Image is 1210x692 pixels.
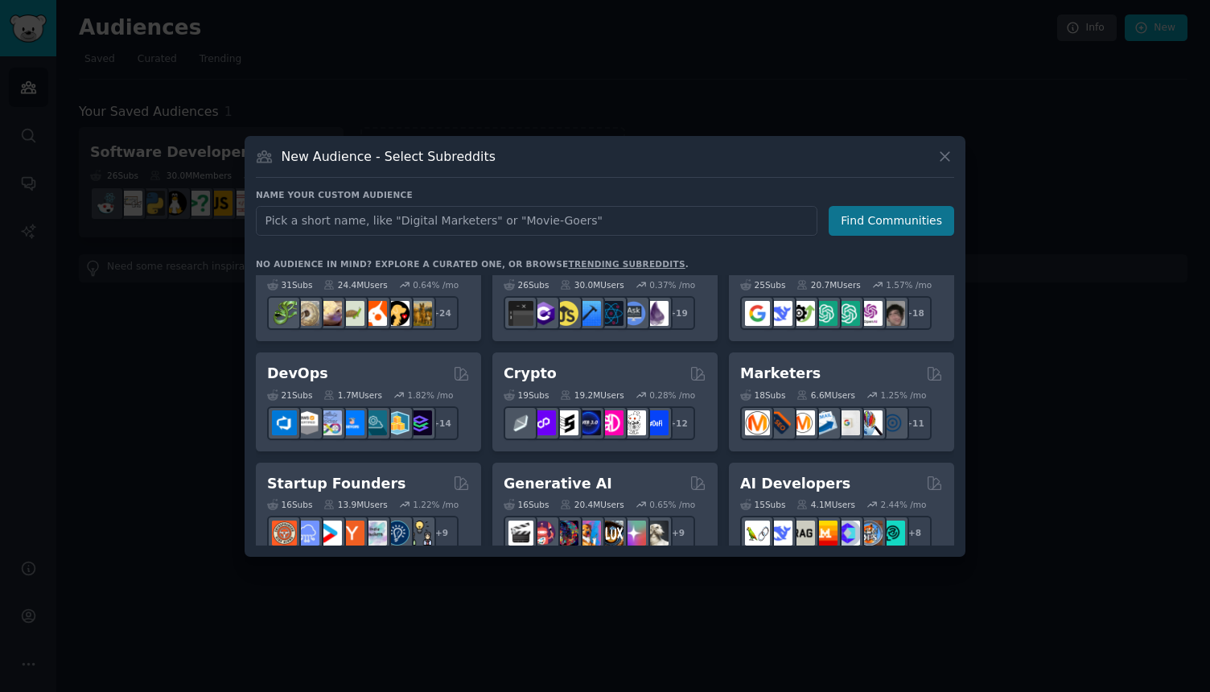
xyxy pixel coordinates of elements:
img: 0xPolygon [531,410,556,435]
img: GoogleGeminiAI [745,301,770,326]
img: ArtificalIntelligence [880,301,905,326]
img: ycombinator [340,521,364,546]
img: Docker_DevOps [317,410,342,435]
div: 19.2M Users [560,389,624,401]
img: AskComputerScience [621,301,646,326]
img: herpetology [272,301,297,326]
div: 25 Sub s [740,279,785,290]
h2: Crypto [504,364,557,384]
div: 0.37 % /mo [649,279,695,290]
div: + 24 [425,296,459,330]
div: 1.25 % /mo [881,389,927,401]
img: chatgpt_prompts_ [835,301,860,326]
div: + 9 [425,516,459,550]
img: content_marketing [745,410,770,435]
h2: AI Developers [740,474,850,494]
div: + 19 [661,296,695,330]
img: azuredevops [272,410,297,435]
div: 4.1M Users [796,499,855,510]
input: Pick a short name, like "Digital Marketers" or "Movie-Goers" [256,206,817,236]
img: reactnative [599,301,624,326]
img: EntrepreneurRideAlong [272,521,297,546]
img: SaaS [294,521,319,546]
a: trending subreddits [568,259,685,269]
div: No audience in mind? Explore a curated one, or browse . [256,258,689,270]
img: DreamBooth [644,521,669,546]
img: AItoolsCatalog [790,301,815,326]
img: deepdream [554,521,578,546]
img: indiehackers [362,521,387,546]
img: turtle [340,301,364,326]
img: cockatiel [362,301,387,326]
img: CryptoNews [621,410,646,435]
img: AWS_Certified_Experts [294,410,319,435]
div: 24.4M Users [323,279,387,290]
img: elixir [644,301,669,326]
img: Rag [790,521,815,546]
img: LangChain [745,521,770,546]
img: FluxAI [599,521,624,546]
h2: Generative AI [504,474,612,494]
img: Emailmarketing [813,410,838,435]
div: 0.28 % /mo [649,389,695,401]
img: PlatformEngineers [407,410,432,435]
h2: DevOps [267,364,328,384]
img: MarketingResearch [858,410,883,435]
div: 21 Sub s [267,389,312,401]
img: llmops [858,521,883,546]
img: platformengineering [362,410,387,435]
img: defi_ [644,410,669,435]
img: DeepSeek [768,301,792,326]
img: iOSProgramming [576,301,601,326]
div: 13.9M Users [323,499,387,510]
div: + 9 [661,516,695,550]
div: 1.57 % /mo [886,279,932,290]
h2: Marketers [740,364,821,384]
img: learnjavascript [554,301,578,326]
img: ballpython [294,301,319,326]
div: 1.7M Users [323,389,382,401]
img: Entrepreneurship [385,521,410,546]
img: OpenSourceAI [835,521,860,546]
div: 18 Sub s [740,389,785,401]
div: 16 Sub s [267,499,312,510]
img: growmybusiness [407,521,432,546]
div: + 14 [425,406,459,440]
img: DevOpsLinks [340,410,364,435]
img: dalle2 [531,521,556,546]
img: OpenAIDev [858,301,883,326]
div: + 18 [898,296,932,330]
div: 0.64 % /mo [413,279,459,290]
img: DeepSeek [768,521,792,546]
button: Find Communities [829,206,954,236]
div: 19 Sub s [504,389,549,401]
img: dogbreed [407,301,432,326]
div: + 12 [661,406,695,440]
div: 20.7M Users [796,279,860,290]
h3: Name your custom audience [256,189,954,200]
img: OnlineMarketing [880,410,905,435]
img: defiblockchain [599,410,624,435]
div: + 11 [898,406,932,440]
h2: Startup Founders [267,474,405,494]
div: 1.22 % /mo [413,499,459,510]
div: 1.82 % /mo [408,389,454,401]
img: csharp [531,301,556,326]
img: PetAdvice [385,301,410,326]
div: 31 Sub s [267,279,312,290]
img: software [508,301,533,326]
img: starryai [621,521,646,546]
img: AskMarketing [790,410,815,435]
div: 20.4M Users [560,499,624,510]
div: + 8 [898,516,932,550]
img: chatgpt_promptDesign [813,301,838,326]
img: aivideo [508,521,533,546]
img: ethfinance [508,410,533,435]
img: startup [317,521,342,546]
img: ethstaker [554,410,578,435]
div: 2.44 % /mo [881,499,927,510]
div: 30.0M Users [560,279,624,290]
div: 15 Sub s [740,499,785,510]
img: web3 [576,410,601,435]
h3: New Audience - Select Subreddits [282,148,496,165]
